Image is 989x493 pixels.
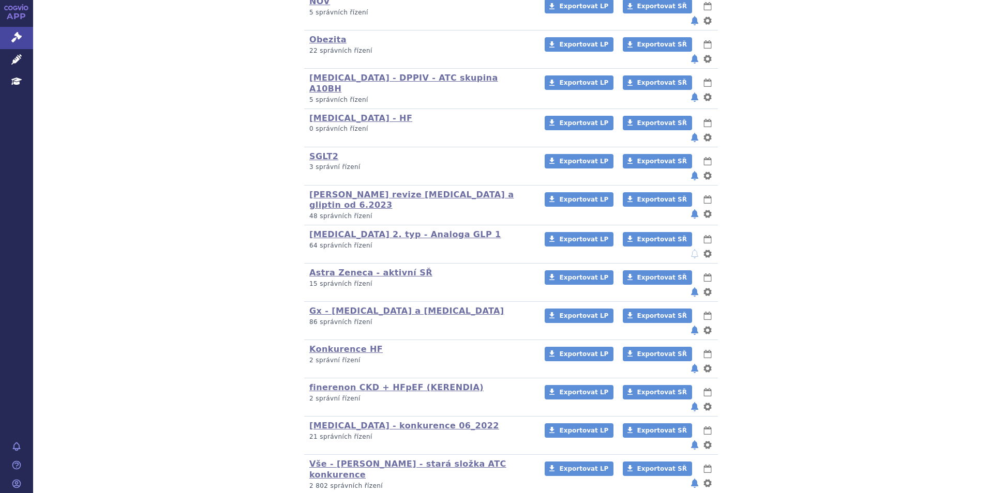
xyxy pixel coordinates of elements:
[702,193,713,206] button: lhůty
[559,236,608,243] span: Exportovat LP
[637,389,687,396] span: Exportovat SŘ
[545,347,613,361] a: Exportovat LP
[690,286,700,298] button: notifikace
[559,312,608,319] span: Exportovat LP
[559,350,608,358] span: Exportovat LP
[702,155,713,167] button: lhůty
[309,482,531,490] p: 2 802 správních řízení
[637,312,687,319] span: Exportovat SŘ
[559,41,608,48] span: Exportovat LP
[702,324,713,336] button: nastavení
[545,154,613,168] a: Exportovat LP
[623,154,692,168] a: Exportovat SŘ
[623,37,692,52] a: Exportovat SŘ
[309,212,531,221] p: 48 správních řízení
[559,465,608,472] span: Exportovat LP
[559,119,608,127] span: Exportovat LP
[702,170,713,182] button: nastavení
[637,427,687,434] span: Exportovat SŘ
[545,461,613,476] a: Exportovat LP
[623,347,692,361] a: Exportovat SŘ
[309,241,531,250] p: 64 správních řízení
[702,386,713,398] button: lhůty
[559,274,608,281] span: Exportovat LP
[623,116,692,130] a: Exportovat SŘ
[637,158,687,165] span: Exportovat SŘ
[637,3,687,10] span: Exportovat SŘ
[702,310,713,322] button: lhůty
[637,350,687,358] span: Exportovat SŘ
[309,344,383,354] a: Konkurence HF
[702,248,713,260] button: nastavení
[559,158,608,165] span: Exportovat LP
[637,41,687,48] span: Exportovat SŘ
[702,400,713,413] button: nastavení
[309,280,531,288] p: 15 správních řízení
[623,192,692,207] a: Exportovat SŘ
[559,427,608,434] span: Exportovat LP
[702,131,713,144] button: nastavení
[559,389,608,396] span: Exportovat LP
[309,163,531,172] p: 3 správní řízení
[309,73,498,94] a: [MEDICAL_DATA] - DPPIV - ATC skupina A10BH
[309,382,484,392] a: finerenon CKD + HFpEF (KERENDIA)
[702,117,713,129] button: lhůty
[309,125,531,133] p: 0 správních řízení
[309,229,501,239] a: [MEDICAL_DATA] 2. typ - Analoga GLP 1
[309,47,531,55] p: 22 správních řízení
[702,348,713,360] button: lhůty
[702,271,713,284] button: lhůty
[690,91,700,103] button: notifikace
[690,208,700,220] button: notifikace
[637,465,687,472] span: Exportovat SŘ
[637,119,687,127] span: Exportovat SŘ
[309,113,412,123] a: [MEDICAL_DATA] - HF
[623,309,692,323] a: Exportovat SŘ
[690,248,700,260] button: notifikace
[623,232,692,246] a: Exportovat SŘ
[309,356,531,365] p: 2 správní řízení
[702,53,713,65] button: nastavení
[690,477,700,489] button: notifikace
[309,8,531,17] p: 5 správních řízení
[623,461,692,476] a: Exportovat SŘ
[702,477,713,489] button: nastavení
[702,38,713,51] button: lhůty
[690,439,700,451] button: notifikace
[309,190,514,210] a: [PERSON_NAME] revize [MEDICAL_DATA] a gliptin od 6.2023
[702,208,713,220] button: nastavení
[309,96,531,104] p: 5 správních řízení
[702,286,713,298] button: nastavení
[702,91,713,103] button: nastavení
[309,268,432,278] a: Astra Zeneca - aktivní SŘ
[309,459,506,480] a: Vše - [PERSON_NAME] - stará složka ATC konkurence
[545,423,613,438] a: Exportovat LP
[309,151,338,161] a: SGLT2
[702,14,713,27] button: nastavení
[309,421,499,430] a: [MEDICAL_DATA] - konkurence 06_2022
[702,463,713,475] button: lhůty
[690,324,700,336] button: notifikace
[559,196,608,203] span: Exportovat LP
[637,196,687,203] span: Exportovat SŘ
[690,131,700,144] button: notifikace
[545,37,613,52] a: Exportovat LP
[690,170,700,182] button: notifikace
[559,3,608,10] span: Exportovat LP
[545,232,613,246] a: Exportovat LP
[545,309,613,323] a: Exportovat LP
[559,79,608,86] span: Exportovat LP
[623,270,692,285] a: Exportovat SŘ
[690,362,700,375] button: notifikace
[545,116,613,130] a: Exportovat LP
[545,385,613,399] a: Exportovat LP
[309,394,531,403] p: 2 správní řízení
[690,14,700,27] button: notifikace
[690,400,700,413] button: notifikace
[545,75,613,90] a: Exportovat LP
[637,274,687,281] span: Exportovat SŘ
[309,433,531,441] p: 21 správních řízení
[637,236,687,243] span: Exportovat SŘ
[702,233,713,245] button: lhůty
[545,270,613,285] a: Exportovat LP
